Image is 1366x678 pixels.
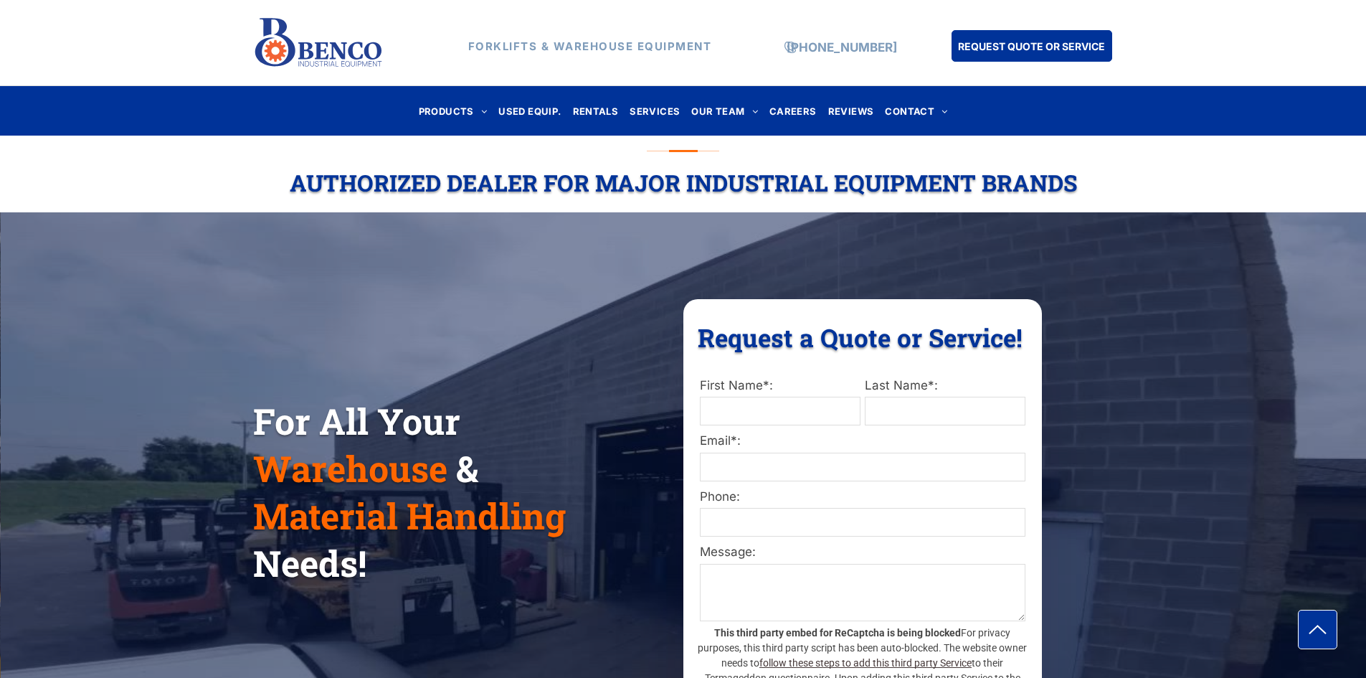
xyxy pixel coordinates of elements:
[493,101,566,121] a: USED EQUIP.
[624,101,686,121] a: SERVICES
[714,627,961,639] strong: This third party embed for ReCaptcha is being blocked
[764,101,822,121] a: CAREERS
[253,492,566,540] span: Material Handling
[698,321,1023,354] span: Request a Quote or Service!
[879,101,953,121] a: CONTACT
[958,33,1105,60] span: REQUEST QUOTE OR SERVICE
[952,30,1112,62] a: REQUEST QUOTE OR SERVICE
[290,167,1077,198] span: Authorized Dealer For Major Industrial Equipment Brands
[700,488,1025,507] label: Phone:
[759,657,972,669] a: follow these steps to add this third party Service
[700,543,1025,562] label: Message:
[822,101,880,121] a: REVIEWS
[700,432,1025,451] label: Email*:
[253,397,460,445] span: For All Your
[468,39,712,53] strong: FORKLIFTS & WAREHOUSE EQUIPMENT
[413,101,493,121] a: PRODUCTS
[456,445,478,492] span: &
[865,377,1025,395] label: Last Name*:
[686,101,764,121] a: OUR TEAM
[700,377,860,395] label: First Name*:
[253,445,447,492] span: Warehouse
[253,540,366,587] span: Needs!
[567,101,625,121] a: RENTALS
[787,40,897,55] a: [PHONE_NUMBER]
